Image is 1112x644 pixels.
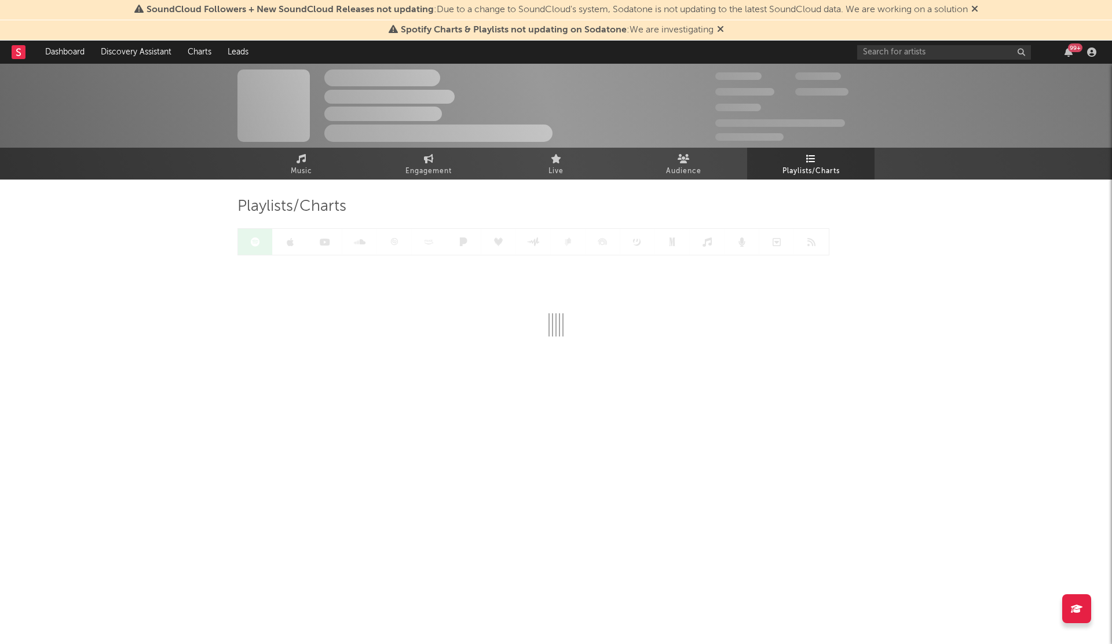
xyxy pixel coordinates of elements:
a: Discovery Assistant [93,41,180,64]
a: Leads [220,41,257,64]
span: SoundCloud Followers + New SoundCloud Releases not updating [147,5,434,14]
a: Playlists/Charts [747,148,875,180]
span: Playlists/Charts [782,164,840,178]
span: 50,000,000 Monthly Listeners [715,119,845,127]
span: 1,000,000 [795,88,848,96]
input: Search for artists [857,45,1031,60]
span: Audience [666,164,701,178]
span: : Due to a change to SoundCloud's system, Sodatone is not updating to the latest SoundCloud data.... [147,5,968,14]
a: Audience [620,148,747,180]
a: Music [237,148,365,180]
span: : We are investigating [401,25,714,35]
span: Engagement [405,164,452,178]
button: 99+ [1065,47,1073,57]
a: Dashboard [37,41,93,64]
span: Dismiss [971,5,978,14]
span: Dismiss [717,25,724,35]
span: Playlists/Charts [237,200,346,214]
span: Live [548,164,564,178]
div: 99 + [1068,43,1082,52]
span: 100,000 [715,104,761,111]
span: Spotify Charts & Playlists not updating on Sodatone [401,25,627,35]
span: Jump Score: 85.0 [715,133,784,141]
span: 50,000,000 [715,88,774,96]
a: Charts [180,41,220,64]
a: Live [492,148,620,180]
span: 100,000 [795,72,841,80]
span: 300,000 [715,72,762,80]
a: Engagement [365,148,492,180]
span: Music [291,164,312,178]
